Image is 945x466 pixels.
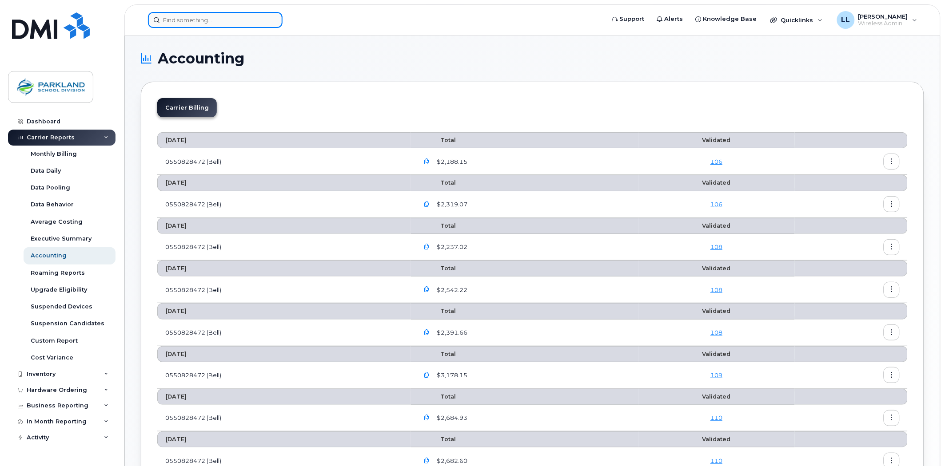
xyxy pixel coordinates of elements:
[157,261,411,276] th: [DATE]
[435,286,467,294] span: $2,542.22
[157,218,411,234] th: [DATE]
[157,175,411,191] th: [DATE]
[638,175,795,191] th: Validated
[419,265,456,272] span: Total
[419,222,456,229] span: Total
[435,328,467,337] span: $2,391.66
[157,405,411,431] td: 0550828472 (Bell)
[157,132,411,148] th: [DATE]
[435,243,467,251] span: $2,237.02
[710,371,722,379] a: 109
[435,158,467,166] span: $2,188.15
[419,308,456,314] span: Total
[157,431,411,447] th: [DATE]
[710,286,722,293] a: 108
[638,346,795,362] th: Validated
[157,148,411,175] td: 0550828472 (Bell)
[710,201,722,208] a: 106
[157,276,411,303] td: 0550828472 (Bell)
[157,303,411,319] th: [DATE]
[638,431,795,447] th: Validated
[157,320,411,346] td: 0550828472 (Bell)
[419,351,456,357] span: Total
[435,200,467,209] span: $2,319.07
[710,329,722,336] a: 108
[638,389,795,405] th: Validated
[158,52,244,65] span: Accounting
[638,261,795,276] th: Validated
[435,457,467,465] span: $2,682.60
[419,179,456,186] span: Total
[157,346,411,362] th: [DATE]
[157,191,411,218] td: 0550828472 (Bell)
[710,457,722,464] a: 110
[710,243,722,250] a: 108
[419,393,456,400] span: Total
[710,414,722,421] a: 110
[157,234,411,261] td: 0550828472 (Bell)
[435,371,467,379] span: $3,178.15
[157,389,411,405] th: [DATE]
[435,414,467,422] span: $2,684.93
[419,436,456,442] span: Total
[710,158,722,165] a: 106
[638,303,795,319] th: Validated
[419,137,456,143] span: Total
[638,218,795,234] th: Validated
[638,132,795,148] th: Validated
[157,362,411,389] td: 0550828472 (Bell)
